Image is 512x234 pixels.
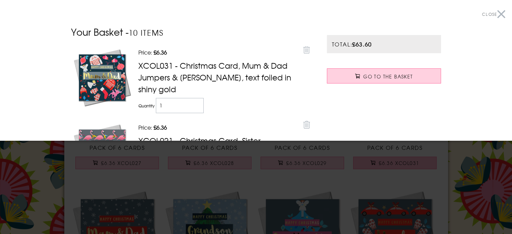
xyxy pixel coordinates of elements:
strong: £63.60 [352,40,372,48]
p: Total: [327,35,441,53]
small: 10 items [129,27,164,38]
a: XCOL031 - Christmas Card, Mum & Dad Jumpers & [PERSON_NAME], text foiled in shiny gold [138,60,291,94]
img: XCOL021_b1a262cc-8c1c-4ddf-9960-6bbeed388bf8.jpg [73,123,132,182]
p: Price: [138,48,298,56]
strong: £6.36 [152,48,167,56]
label: Quantity [138,103,155,109]
button: Close menu [482,7,505,22]
input: Item quantity [156,98,204,113]
p: Price: [138,123,298,131]
img: XCOL031.jpg [73,48,132,107]
a: Remove [302,118,312,130]
a: XCOL021 - Christmas Card, Sister Flamingoes and [PERSON_NAME], text foiled in shiny gold [138,135,281,169]
a: Remove [302,43,312,55]
a: Go to the Basket [327,68,441,83]
span: Close [482,11,497,17]
span: Go to the Basket [363,73,413,80]
h2: Your Basket - [71,25,313,39]
strong: £6.36 [152,123,167,131]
